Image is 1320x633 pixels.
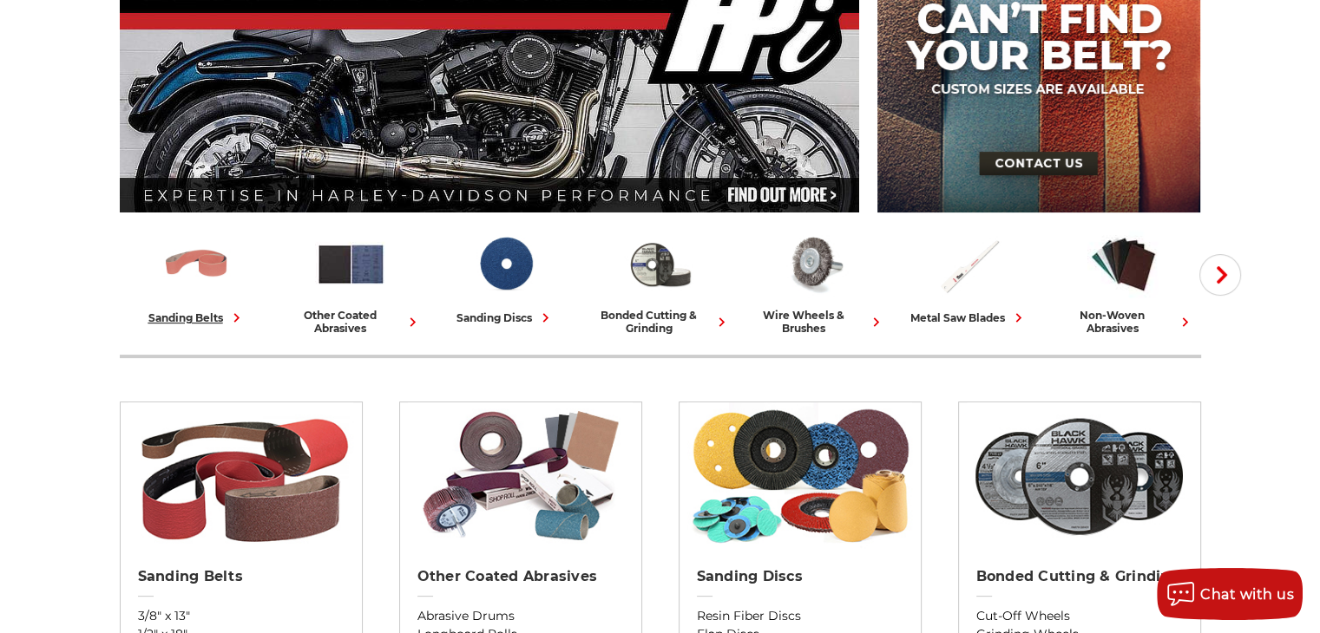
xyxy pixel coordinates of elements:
a: Resin Fiber Discs [697,607,903,625]
h2: Sanding Belts [138,568,345,585]
a: non-woven abrasives [1054,228,1194,335]
div: sanding belts [148,309,246,327]
a: other coated abrasives [281,228,422,335]
img: Other Coated Abrasives [315,228,387,300]
button: Next [1199,254,1241,296]
div: sanding discs [456,309,555,327]
img: Sanding Discs [470,228,542,300]
h2: Other Coated Abrasives [417,568,624,585]
a: Abrasive Drums [417,607,624,625]
button: Chat with us [1157,568,1303,620]
a: 3/8" x 13" [138,607,345,625]
img: Other Coated Abrasives [408,402,633,550]
a: sanding discs [436,228,576,327]
h2: Sanding Discs [697,568,903,585]
div: bonded cutting & grinding [590,309,731,335]
img: Bonded Cutting & Grinding [967,402,1192,550]
div: metal saw blades [910,309,1028,327]
h2: Bonded Cutting & Grinding [976,568,1183,585]
div: non-woven abrasives [1054,309,1194,335]
a: Cut-Off Wheels [976,607,1183,625]
img: Sanding Belts [128,402,353,550]
a: metal saw blades [899,228,1040,327]
img: Sanding Belts [161,228,233,300]
img: Non-woven Abrasives [1087,228,1159,300]
div: wire wheels & brushes [745,309,885,335]
span: Chat with us [1200,586,1294,603]
div: other coated abrasives [281,309,422,335]
img: Metal Saw Blades [933,228,1005,300]
a: wire wheels & brushes [745,228,885,335]
img: Bonded Cutting & Grinding [624,228,696,300]
img: Wire Wheels & Brushes [778,228,850,300]
img: Sanding Discs [687,402,912,550]
a: sanding belts [127,228,267,327]
a: bonded cutting & grinding [590,228,731,335]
